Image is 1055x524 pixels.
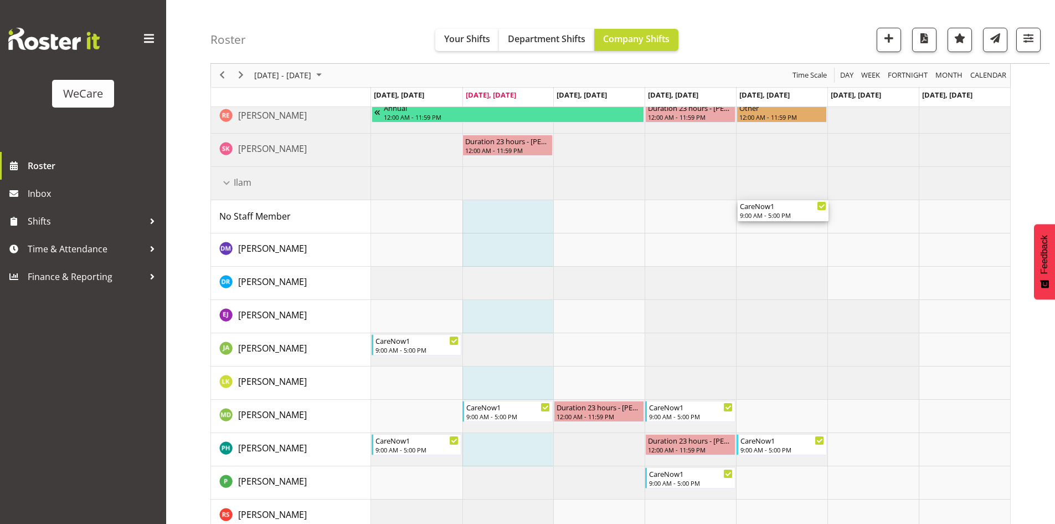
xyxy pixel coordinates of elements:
a: [PERSON_NAME] [238,342,307,355]
div: Tillie Hollyer"s event - CareNow1 Begin From Friday, August 22, 2025 at 9:00:00 AM GMT+12:00 Ends... [738,200,829,221]
span: [DATE], [DATE] [739,90,790,100]
button: Download a PDF of the roster according to the set date range. [912,28,936,52]
span: [DATE], [DATE] [648,90,698,100]
span: Shifts [28,213,144,230]
span: Week [860,69,881,83]
span: [DATE], [DATE] [831,90,881,100]
td: Ilam resource [211,167,371,200]
td: Jane Arps resource [211,333,371,367]
td: Pooja Prabhu resource [211,466,371,500]
span: [PERSON_NAME] [238,242,307,255]
span: [PERSON_NAME] [238,342,307,354]
button: Feedback - Show survey [1034,224,1055,299]
td: Deepti Raturi resource [211,267,371,300]
span: Ilam [234,176,251,189]
span: Fortnight [887,69,929,83]
button: Department Shifts [499,29,594,51]
td: Philippa Henry resource [211,433,371,466]
button: Timeline Week [860,69,882,83]
button: Time Scale [791,69,829,83]
span: Your Shifts [444,33,490,45]
span: [DATE], [DATE] [374,90,424,100]
span: Time Scale [791,69,828,83]
button: August 2025 [253,69,327,83]
a: [PERSON_NAME] [238,109,307,122]
button: Timeline Month [934,69,965,83]
span: Feedback [1039,235,1049,274]
span: [DATE], [DATE] [557,90,607,100]
a: [PERSON_NAME] [238,308,307,322]
a: No Staff Member [219,210,291,223]
div: August 18 - 24, 2025 [250,64,328,87]
td: Ella Jarvis resource [211,300,371,333]
img: Rosterit website logo [8,28,100,50]
span: [PERSON_NAME] [238,375,307,388]
div: 9:00 AM - 5:00 PM [740,211,827,220]
div: next period [231,64,250,87]
span: Company Shifts [603,33,670,45]
span: [PERSON_NAME] [238,442,307,454]
td: Saahit Kour resource [211,134,371,167]
span: [DATE], [DATE] [466,90,516,100]
button: Company Shifts [594,29,678,51]
button: Next [234,69,249,83]
span: Time & Attendance [28,241,144,257]
h4: Roster [210,33,246,46]
a: [PERSON_NAME] [238,441,307,455]
button: Month [969,69,1008,83]
button: Fortnight [886,69,930,83]
div: CareNow1 [740,200,827,211]
a: [PERSON_NAME] [238,275,307,288]
div: previous period [213,64,231,87]
span: [PERSON_NAME] [238,309,307,321]
a: [PERSON_NAME] [238,475,307,488]
a: [PERSON_NAME] [238,408,307,421]
span: [DATE], [DATE] [922,90,972,100]
div: WeCare [63,85,103,102]
span: [PERSON_NAME] [238,109,307,121]
span: Finance & Reporting [28,268,144,285]
span: [PERSON_NAME] [238,475,307,487]
button: Timeline Day [838,69,856,83]
td: Deepti Mahajan resource [211,233,371,267]
td: No Staff Member resource [211,200,371,233]
button: Send a list of all shifts for the selected filtered period to all rostered employees. [983,28,1007,52]
span: [DATE] - [DATE] [253,69,312,83]
button: Filter Shifts [1016,28,1041,52]
span: Department Shifts [508,33,585,45]
a: [PERSON_NAME] [238,375,307,388]
span: Inbox [28,185,161,202]
button: Previous [215,69,230,83]
a: [PERSON_NAME] [238,242,307,255]
span: Roster [28,157,161,174]
a: [PERSON_NAME] [238,508,307,521]
a: [PERSON_NAME] [238,142,307,155]
span: No Staff Member [219,210,291,222]
td: Rachel Els resource [211,100,371,134]
td: Liandy Kritzinger resource [211,367,371,400]
td: Marie-Claire Dickson-Bakker resource [211,400,371,433]
button: Add a new shift [877,28,901,52]
span: Day [839,69,855,83]
span: [PERSON_NAME] [238,508,307,521]
span: Month [934,69,964,83]
button: Your Shifts [435,29,499,51]
button: Highlight an important date within the roster. [948,28,972,52]
span: calendar [969,69,1007,83]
